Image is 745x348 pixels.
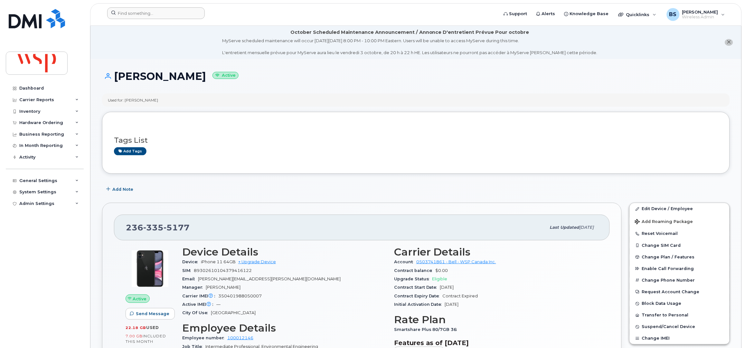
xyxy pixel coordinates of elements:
[133,296,147,302] span: Active
[290,29,529,36] div: October Scheduled Maintenance Announcement / Annonce D'entretient Prévue Pour octobre
[143,223,164,232] span: 335
[212,72,239,79] small: Active
[126,325,146,330] span: 22.18 GB
[102,71,730,82] h1: [PERSON_NAME]
[642,324,695,329] span: Suspend/Cancel Device
[630,275,730,286] button: Change Phone Number
[216,302,221,307] span: —
[635,219,693,225] span: Add Roaming Package
[182,294,218,298] span: Carrier IMEI
[182,335,227,340] span: Employee number
[201,259,236,264] span: iPhone 11 64GB
[198,276,341,281] span: [PERSON_NAME][EMAIL_ADDRESS][PERSON_NAME][DOMAIN_NAME]
[182,276,198,281] span: Email
[440,285,454,290] span: [DATE]
[194,268,252,273] span: 89302610104379416122
[182,302,216,307] span: Active IMEI
[136,311,169,317] span: Send Message
[112,186,133,192] span: Add Note
[222,38,598,56] div: MyServe scheduled maintenance will occur [DATE][DATE] 8:00 PM - 10:00 PM Eastern. Users will be u...
[394,294,443,298] span: Contract Expiry Date
[114,147,146,155] a: Add tags
[550,225,580,230] span: Last updated
[218,294,262,298] span: 350401988050007
[445,302,459,307] span: [DATE]
[126,333,166,344] span: included this month
[630,333,730,344] button: Change IMEI
[394,339,598,347] h3: Features as of [DATE]
[725,39,733,46] button: close notification
[164,223,190,232] span: 5177
[642,266,694,271] span: Enable Call Forwarding
[394,276,432,281] span: Upgrade Status
[126,334,143,338] span: 7.00 GB
[630,309,730,321] button: Transfer to Personal
[394,314,598,325] h3: Rate Plan
[416,259,496,264] a: 0503741861 - Bell - WSP Canada Inc.
[642,255,695,259] span: Change Plan / Features
[146,325,159,330] span: used
[182,268,194,273] span: SIM
[630,298,730,309] button: Block Data Usage
[182,322,386,334] h3: Employee Details
[630,240,730,251] button: Change SIM Card
[206,285,240,290] span: [PERSON_NAME]
[630,321,730,333] button: Suspend/Cancel Device
[114,136,718,144] h3: Tags List
[630,263,730,275] button: Enable Call Forwarding
[394,327,460,332] span: Smartshare Plus 80/7GB 36
[630,215,730,228] button: Add Roaming Package
[580,225,594,230] span: [DATE]
[394,302,445,307] span: Initial Activation Date
[394,285,440,290] span: Contract Start Date
[630,228,730,239] button: Reset Voicemail
[394,268,436,273] span: Contract balance
[394,246,598,258] h3: Carrier Details
[126,223,190,232] span: 236
[443,294,478,298] span: Contract Expired
[182,285,206,290] span: Manager
[630,251,730,263] button: Change Plan / Features
[182,246,386,258] h3: Device Details
[227,335,253,340] a: 100012146
[238,259,276,264] a: + Upgrade Device
[131,249,169,288] img: iPhone_11.jpg
[126,308,175,320] button: Send Message
[394,259,416,264] span: Account
[630,203,730,215] a: Edit Device / Employee
[211,310,256,315] span: [GEOGRAPHIC_DATA]
[102,183,139,195] button: Add Note
[182,310,211,315] span: City Of Use
[108,97,158,103] div: Used for: [PERSON_NAME]
[436,268,448,273] span: $0.00
[630,286,730,298] button: Request Account Change
[432,276,448,281] span: Eligible
[182,259,201,264] span: Device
